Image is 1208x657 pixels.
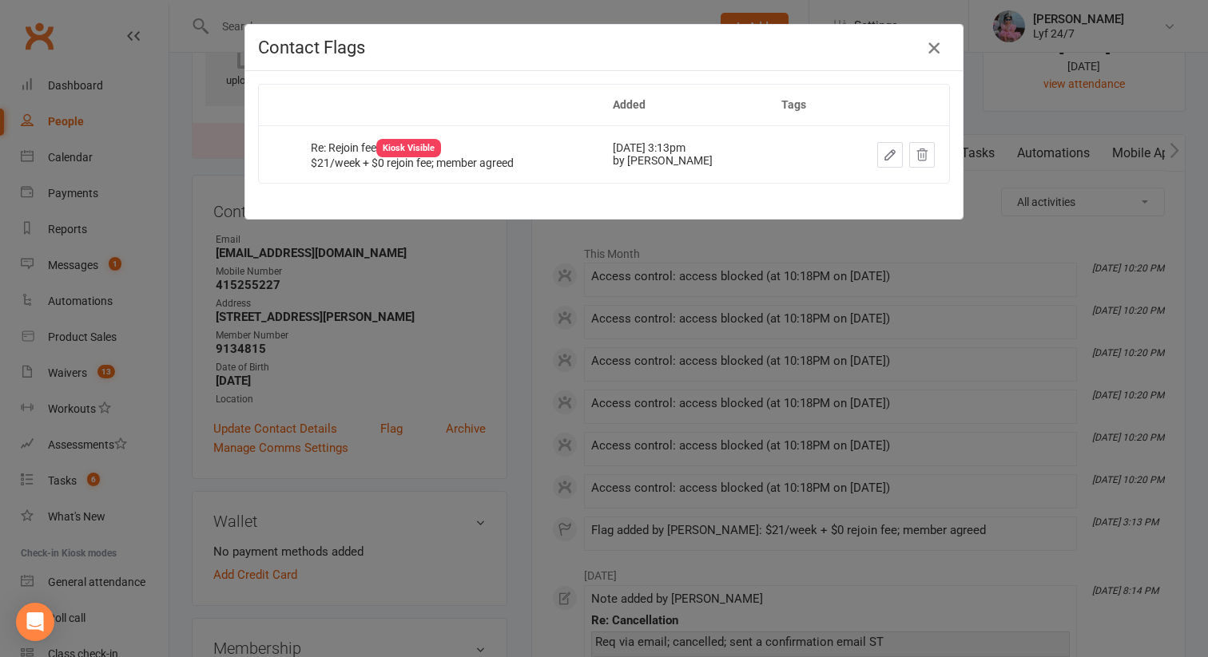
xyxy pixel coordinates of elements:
[16,603,54,641] div: Open Intercom Messenger
[921,35,947,61] button: Close
[598,125,766,182] td: [DATE] 3:13pm by [PERSON_NAME]
[311,141,441,154] span: Re: Rejoin fee
[767,85,836,125] th: Tags
[311,157,584,169] div: $21/week + $0 rejoin fee; member agreed
[598,85,766,125] th: Added
[376,139,441,157] div: Kiosk Visible
[258,38,950,57] h4: Contact Flags
[909,142,935,168] button: Dismiss this flag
